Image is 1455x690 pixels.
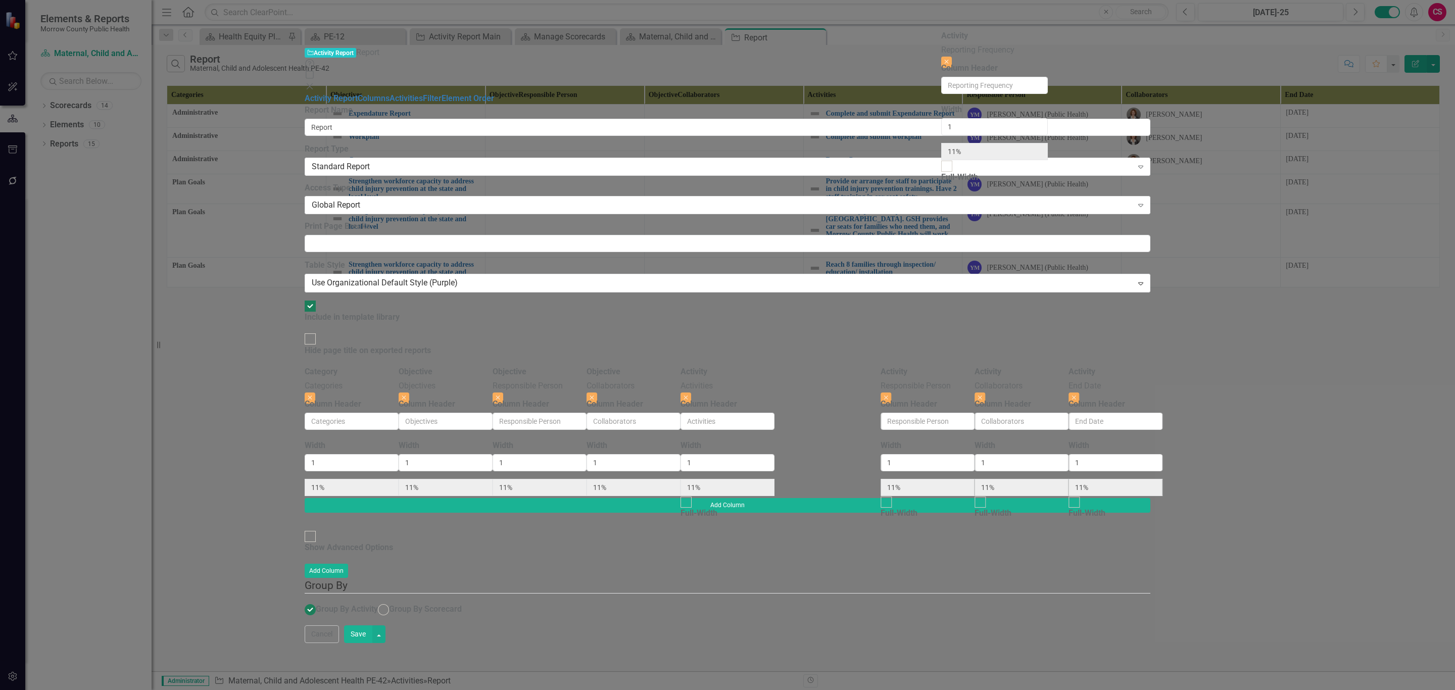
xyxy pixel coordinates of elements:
span: Report [356,47,379,57]
div: End Date [1069,380,1162,392]
input: Objectives [399,413,493,430]
button: Save [344,625,372,643]
div: Objectives [399,380,493,392]
label: Print Page Breaks [305,221,1150,232]
div: Collaborators [587,380,681,392]
label: Column Header [681,399,737,410]
div: Standard Report [312,161,1133,172]
span: Group By Scorecard [389,604,462,614]
label: Column Header [881,399,937,410]
label: Column Header [493,399,549,410]
label: Width [587,440,607,452]
input: Categories [305,413,399,430]
div: Include in template library [305,312,400,323]
div: Categories [305,380,399,392]
a: Activities [390,93,423,103]
a: Filter [423,93,442,103]
div: Responsible Person [881,380,975,392]
label: Width [305,440,325,452]
input: Column Width [881,454,975,471]
div: Activities [681,380,774,392]
div: Show Advanced Options [305,542,393,554]
label: Activity [681,366,707,378]
label: Table Style [305,260,1150,271]
div: Global Report [312,200,1133,211]
label: Width [493,440,513,452]
input: Column Width [1069,454,1162,471]
div: Full-Width [1069,508,1105,519]
label: Column Header [587,399,643,410]
input: Collaborators [975,413,1069,430]
input: End Date [1069,413,1162,430]
input: Column Width [305,454,399,471]
label: Objective [399,366,432,378]
input: Report Name [305,119,1150,136]
div: Full-Width [681,508,717,519]
a: Activity Report [305,93,358,103]
input: Column Width [587,454,681,471]
div: Full-Width [881,508,917,519]
input: Column Width [975,454,1069,471]
label: Column Header [1069,399,1125,410]
label: Width [975,440,995,452]
legend: Group By [305,578,1150,594]
input: Responsible Person [493,413,587,430]
label: Width [681,440,701,452]
label: Column Header [305,399,361,410]
input: Column Width [493,454,587,471]
label: Width [399,440,419,452]
input: Collaborators [587,413,681,430]
input: Activities [681,413,774,430]
div: Responsible Person [493,380,587,392]
button: Add Column [305,564,348,578]
label: Activity [881,366,907,378]
div: Hide page title on exported reports [305,345,431,357]
input: Column Width [399,454,493,471]
label: Width [881,440,901,452]
label: Column Header [399,399,455,410]
button: Cancel [305,625,339,643]
a: Columns [358,93,390,103]
input: Column Width [681,454,774,471]
label: Objective [587,366,620,378]
div: Collaborators [975,380,1069,392]
label: Report Name [305,105,1150,116]
label: Activity [975,366,1001,378]
a: Element Order [442,93,494,103]
label: Objective [493,366,526,378]
label: Category [305,366,337,378]
label: Report Type [305,143,1150,155]
span: Group By Activity [316,604,378,614]
label: Activity [1069,366,1095,378]
input: Responsible Person [881,413,975,430]
label: Access Type [305,182,1150,194]
div: Full-Width [975,508,1011,519]
label: Column Header [975,399,1031,410]
button: Add Column [305,498,1150,512]
span: Activity Report [305,48,356,58]
label: Width [1069,440,1089,452]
